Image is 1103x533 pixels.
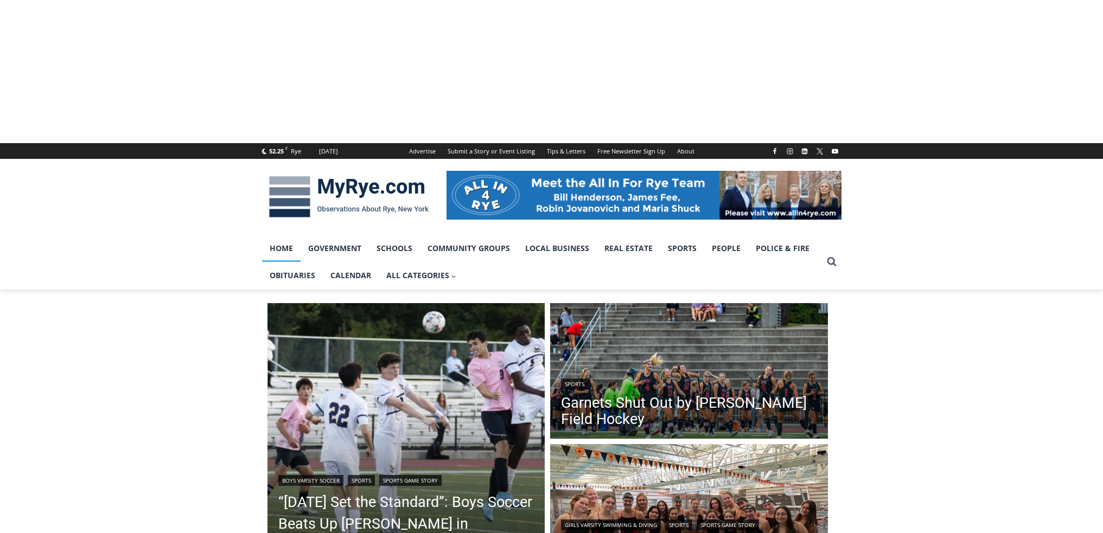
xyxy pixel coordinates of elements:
[269,147,284,155] span: 52.25
[768,145,781,158] a: Facebook
[323,262,379,289] a: Calendar
[561,395,817,427] a: Garnets Shut Out by [PERSON_NAME] Field Hockey
[665,519,692,530] a: Sports
[822,252,841,272] button: View Search Form
[379,475,442,486] a: Sports Game Story
[704,235,748,262] a: People
[262,235,822,290] nav: Primary Navigation
[369,235,420,262] a: Schools
[386,269,457,281] span: All Categories
[285,145,288,151] span: F
[550,303,828,442] a: Read More Garnets Shut Out by Horace Greeley Field Hockey
[319,146,338,156] div: [DATE]
[518,235,597,262] a: Local Business
[301,235,369,262] a: Government
[442,143,541,159] a: Submit a Story or Event Listing
[262,262,323,289] a: Obituaries
[348,475,375,486] a: Sports
[278,475,343,486] a: Boys Varsity Soccer
[671,143,700,159] a: About
[561,378,588,389] a: Sports
[798,145,811,158] a: Linkedin
[660,235,704,262] a: Sports
[597,235,660,262] a: Real Estate
[262,169,436,225] img: MyRye.com
[278,473,534,486] div: | |
[591,143,671,159] a: Free Newsletter Sign Up
[403,143,700,159] nav: Secondary Navigation
[697,519,759,530] a: Sports Game Story
[291,146,301,156] div: Rye
[541,143,591,159] a: Tips & Letters
[748,235,817,262] a: Police & Fire
[550,303,828,442] img: (PHOTO: The Rye Field Hockey team celebrating on September 16, 2025. Credit: Maureen Tsuchida.)
[262,235,301,262] a: Home
[420,235,518,262] a: Community Groups
[783,145,796,158] a: Instagram
[813,145,826,158] a: X
[447,171,841,220] img: All in for Rye
[561,517,817,530] div: | |
[828,145,841,158] a: YouTube
[561,519,661,530] a: Girls Varsity Swimming & Diving
[379,262,464,289] a: All Categories
[403,143,442,159] a: Advertise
